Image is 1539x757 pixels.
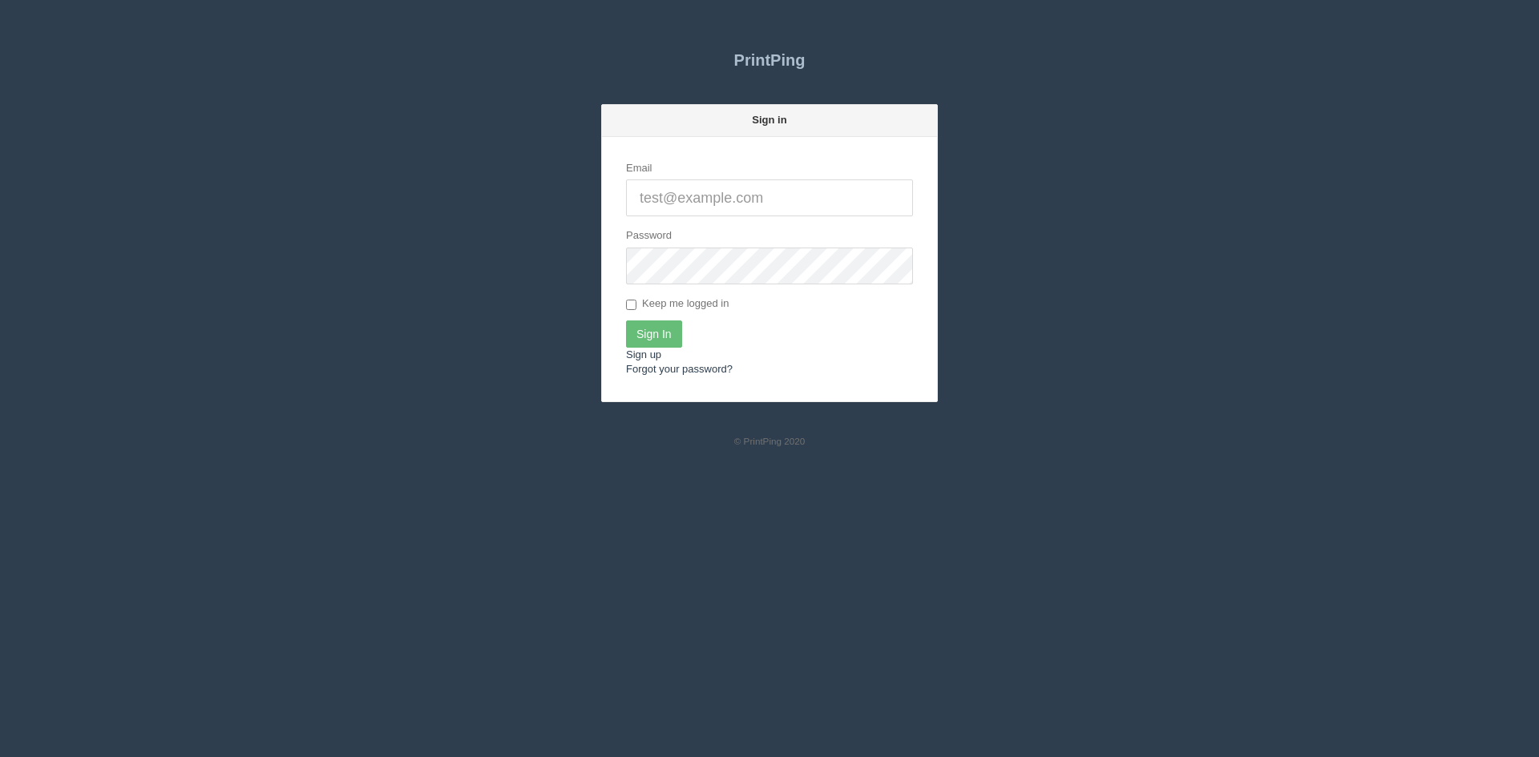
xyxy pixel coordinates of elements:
input: Keep me logged in [626,300,636,310]
strong: Sign in [752,114,786,126]
a: Forgot your password? [626,363,733,375]
small: © PrintPing 2020 [734,436,806,446]
label: Email [626,161,652,176]
label: Password [626,228,672,244]
label: Keep me logged in [626,296,729,312]
a: Sign up [626,348,661,360]
input: Sign In [626,320,682,348]
input: test@example.com [626,179,913,216]
a: PrintPing [601,40,938,80]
